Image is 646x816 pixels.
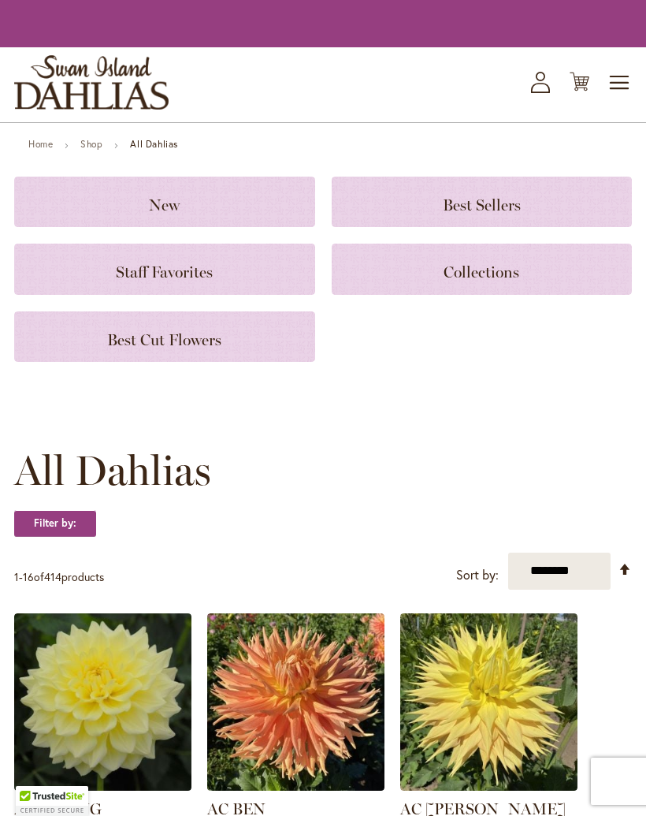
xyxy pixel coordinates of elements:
a: AC BEN [207,779,384,794]
a: A-Peeling [14,779,191,794]
span: Best Sellers [443,196,521,214]
a: Shop [80,138,102,150]
p: - of products [14,564,104,590]
span: 16 [23,569,34,584]
span: Staff Favorites [116,263,213,281]
a: Best Sellers [332,177,633,227]
img: AC Jeri [400,613,577,791]
a: Collections [332,244,633,294]
img: A-Peeling [14,613,191,791]
span: 414 [44,569,61,584]
img: AC BEN [207,613,384,791]
a: Staff Favorites [14,244,315,294]
span: Collections [444,263,519,281]
strong: All Dahlias [130,138,178,150]
label: Sort by: [456,561,499,590]
span: New [149,196,180,214]
iframe: Launch Accessibility Center [12,760,56,804]
a: AC Jeri [400,779,577,794]
a: Home [28,138,53,150]
span: All Dahlias [14,447,211,494]
a: New [14,177,315,227]
a: Best Cut Flowers [14,311,315,362]
strong: Filter by: [14,510,96,537]
span: Best Cut Flowers [107,330,221,349]
a: store logo [14,55,169,110]
span: 1 [14,569,19,584]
